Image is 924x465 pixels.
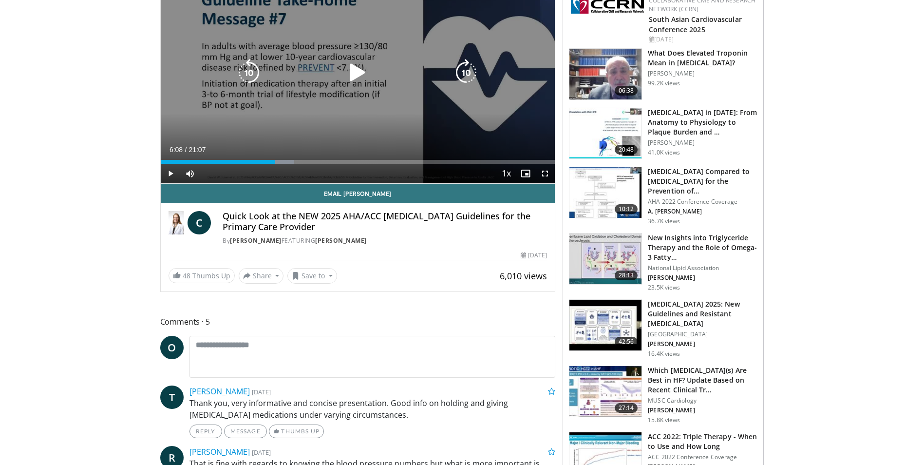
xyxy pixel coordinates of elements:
[648,299,757,329] h3: [MEDICAL_DATA] 2025: New Guidelines and Resistant [MEDICAL_DATA]
[648,48,757,68] h3: What Does Elevated Troponin Mean in [MEDICAL_DATA]?
[170,146,183,154] span: 6:08
[648,208,757,215] p: A. [PERSON_NAME]
[252,387,271,396] small: [DATE]
[239,268,284,284] button: Share
[649,15,742,34] a: South Asian Cardiovascular Conference 2025
[648,167,757,196] h3: [MEDICAL_DATA] Compared to [MEDICAL_DATA] for the Prevention of…
[569,48,757,100] a: 06:38 What Does Elevated Troponin Mean in [MEDICAL_DATA]? [PERSON_NAME] 99.2K views
[180,164,200,183] button: Mute
[648,217,680,225] p: 36.7K views
[160,336,184,359] a: O
[648,70,757,77] p: [PERSON_NAME]
[189,425,222,438] a: Reply
[648,233,757,262] h3: New Insights into Triglyceride Therapy and the Role of Omega-3 Fatty…
[496,164,516,183] button: Playback Rate
[648,340,757,348] p: [PERSON_NAME]
[615,86,638,96] span: 06:38
[500,270,547,282] span: 6,010 views
[169,211,184,234] img: Dr. Catherine P. Benziger
[189,386,250,397] a: [PERSON_NAME]
[569,108,641,159] img: 823da73b-7a00-425d-bb7f-45c8b03b10c3.150x105_q85_crop-smart_upscale.jpg
[223,236,547,245] div: By FEATURING
[569,49,641,99] img: 98daf78a-1d22-4ebe-927e-10afe95ffd94.150x105_q85_crop-smart_upscale.jpg
[189,446,250,457] a: [PERSON_NAME]
[615,403,638,413] span: 27:14
[521,251,547,260] div: [DATE]
[648,79,680,87] p: 99.2K views
[648,397,757,405] p: MUSC Cardiology
[188,211,211,234] a: C
[569,167,641,218] img: 7c0f9b53-1609-4588-8498-7cac8464d722.150x105_q85_crop-smart_upscale.jpg
[315,236,367,245] a: [PERSON_NAME]
[535,164,555,183] button: Fullscreen
[516,164,535,183] button: Enable picture-in-picture mode
[648,453,757,461] p: ACC 2022 Conference Coverage
[648,416,680,424] p: 15.8K views
[569,233,641,284] img: 45ea033d-f728-4586-a1ce-38957b05c09e.150x105_q85_crop-smart_upscale.jpg
[160,315,556,328] span: Comments 5
[648,264,757,272] p: National Lipid Association
[648,108,757,137] h3: [MEDICAL_DATA] in [DATE]: From Anatomy to Physiology to Plaque Burden and …
[224,425,267,438] a: Message
[648,330,757,338] p: [GEOGRAPHIC_DATA]
[230,236,282,245] a: [PERSON_NAME]
[569,299,757,358] a: 42:56 [MEDICAL_DATA] 2025: New Guidelines and Resistant [MEDICAL_DATA] [GEOGRAPHIC_DATA] [PERSON_...
[615,204,638,214] span: 10:12
[569,366,757,424] a: 27:14 Which [MEDICAL_DATA](s) Are Best in HF? Update Based on Recent Clinical Tr… MUSC Cardiology...
[615,145,638,155] span: 20:48
[160,386,184,409] a: T
[569,300,641,350] img: 280bcb39-0f4e-42eb-9c44-b41b9262a277.150x105_q85_crop-smart_upscale.jpg
[648,274,757,282] p: [PERSON_NAME]
[287,268,337,284] button: Save to
[161,184,555,203] a: Email [PERSON_NAME]
[161,160,555,164] div: Progress Bar
[223,211,547,232] h4: Quick Look at the NEW 2025 AHA/ACC [MEDICAL_DATA] Guidelines for the Primary Care Provider
[648,139,757,147] p: [PERSON_NAME]
[648,149,680,156] p: 41.0K views
[189,146,206,154] span: 21:07
[648,432,757,451] h3: ACC 2022: Triple Therapy - When to Use and How Long
[615,271,638,280] span: 28:13
[648,350,680,358] p: 16.4K views
[269,425,324,438] a: Thumbs Up
[183,271,190,280] span: 48
[169,268,235,283] a: 48 Thumbs Up
[161,164,180,183] button: Play
[648,407,757,414] p: [PERSON_NAME]
[569,167,757,225] a: 10:12 [MEDICAL_DATA] Compared to [MEDICAL_DATA] for the Prevention of… AHA 2022 Conference Covera...
[569,108,757,159] a: 20:48 [MEDICAL_DATA] in [DATE]: From Anatomy to Physiology to Plaque Burden and … [PERSON_NAME] 4...
[648,366,757,395] h3: Which [MEDICAL_DATA](s) Are Best in HF? Update Based on Recent Clinical Tr…
[649,35,755,44] div: [DATE]
[569,366,641,417] img: dc76ff08-18a3-4688-bab3-3b82df187678.150x105_q85_crop-smart_upscale.jpg
[569,233,757,291] a: 28:13 New Insights into Triglyceride Therapy and the Role of Omega-3 Fatty… National Lipid Associ...
[189,397,556,421] p: Thank you, very informative and concise presentation. Good info on holding and giving [MEDICAL_DA...
[252,448,271,457] small: [DATE]
[185,146,187,154] span: /
[648,284,680,291] p: 23.5K views
[615,337,638,347] span: 42:56
[648,198,757,206] p: AHA 2022 Conference Coverage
